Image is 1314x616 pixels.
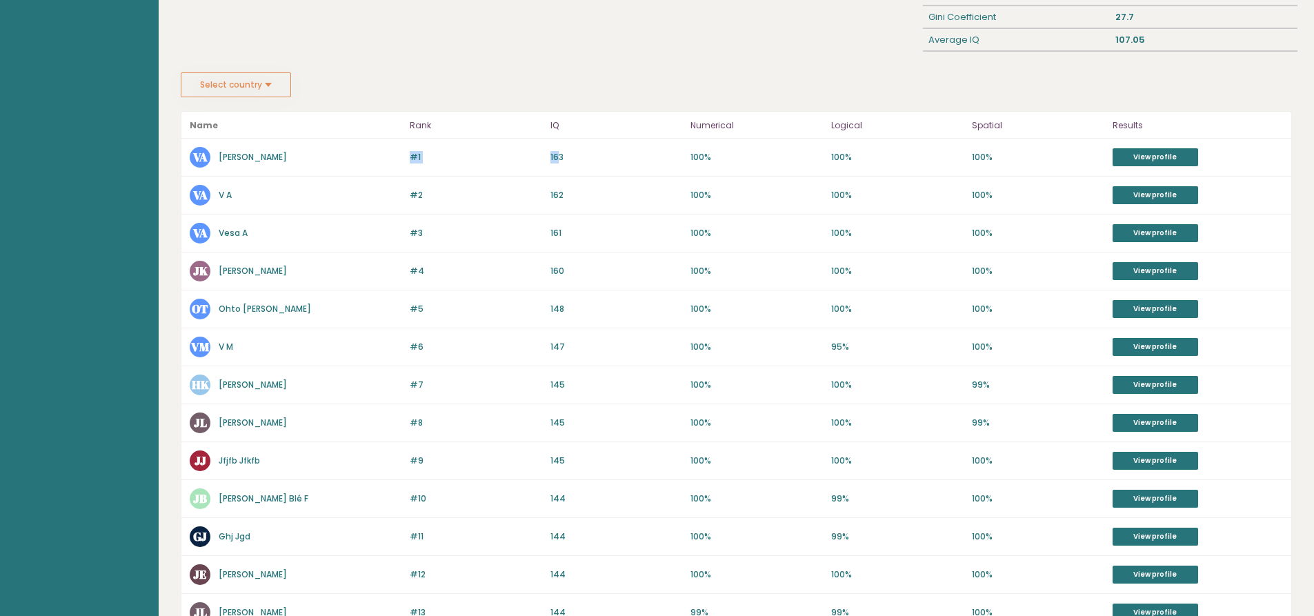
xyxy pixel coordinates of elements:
[1111,6,1297,28] div: 27.7
[1113,490,1198,508] a: View profile
[410,227,542,239] p: #3
[181,72,291,97] button: Select country
[219,227,248,239] a: Vesa A
[219,568,287,580] a: [PERSON_NAME]
[923,29,1110,51] div: Average IQ
[690,568,823,581] p: 100%
[831,117,964,134] p: Logical
[690,530,823,543] p: 100%
[831,455,964,467] p: 100%
[550,117,683,134] p: IQ
[972,379,1104,391] p: 99%
[972,265,1104,277] p: 100%
[831,568,964,581] p: 100%
[550,341,683,353] p: 147
[923,6,1110,28] div: Gini Coefficient
[972,151,1104,163] p: 100%
[410,379,542,391] p: #7
[690,341,823,353] p: 100%
[192,225,208,241] text: VA
[1113,414,1198,432] a: View profile
[690,265,823,277] p: 100%
[690,379,823,391] p: 100%
[219,189,232,201] a: V A
[192,301,208,317] text: OT
[219,455,260,466] a: Jfjfb Jfkfb
[193,490,207,506] text: JB
[1113,338,1198,356] a: View profile
[410,455,542,467] p: #9
[831,303,964,315] p: 100%
[550,493,683,505] p: 144
[219,379,287,390] a: [PERSON_NAME]
[410,151,542,163] p: #1
[550,568,683,581] p: 144
[972,117,1104,134] p: Spatial
[1113,224,1198,242] a: View profile
[410,530,542,543] p: #11
[1113,452,1198,470] a: View profile
[972,189,1104,201] p: 100%
[831,493,964,505] p: 99%
[1113,148,1198,166] a: View profile
[550,417,683,429] p: 145
[410,493,542,505] p: #10
[219,151,287,163] a: [PERSON_NAME]
[410,265,542,277] p: #4
[550,227,683,239] p: 161
[690,227,823,239] p: 100%
[1111,29,1297,51] div: 107.05
[219,265,287,277] a: [PERSON_NAME]
[410,189,542,201] p: #2
[831,227,964,239] p: 100%
[550,303,683,315] p: 148
[550,530,683,543] p: 144
[831,417,964,429] p: 100%
[192,149,208,165] text: VA
[192,187,208,203] text: VA
[831,341,964,353] p: 95%
[831,189,964,201] p: 100%
[972,493,1104,505] p: 100%
[972,530,1104,543] p: 100%
[193,566,207,582] text: JE
[550,189,683,201] p: 162
[972,455,1104,467] p: 100%
[690,455,823,467] p: 100%
[550,151,683,163] p: 163
[1113,528,1198,546] a: View profile
[690,417,823,429] p: 100%
[193,263,208,279] text: JK
[550,379,683,391] p: 145
[190,119,218,131] b: Name
[831,151,964,163] p: 100%
[831,379,964,391] p: 100%
[1113,300,1198,318] a: View profile
[195,453,206,468] text: JJ
[1113,262,1198,280] a: View profile
[1113,117,1283,134] p: Results
[194,415,207,430] text: JL
[972,303,1104,315] p: 100%
[690,493,823,505] p: 100%
[550,455,683,467] p: 145
[219,530,250,542] a: Ghj Jgd
[410,117,542,134] p: Rank
[690,303,823,315] p: 100%
[219,341,233,352] a: V M
[972,417,1104,429] p: 99%
[410,417,542,429] p: #8
[550,265,683,277] p: 160
[831,530,964,543] p: 99%
[972,568,1104,581] p: 100%
[690,189,823,201] p: 100%
[972,227,1104,239] p: 100%
[690,117,823,134] p: Numerical
[1113,186,1198,204] a: View profile
[410,568,542,581] p: #12
[193,528,207,544] text: GJ
[190,339,210,355] text: VM
[410,303,542,315] p: #5
[192,377,210,393] text: HK
[1113,566,1198,584] a: View profile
